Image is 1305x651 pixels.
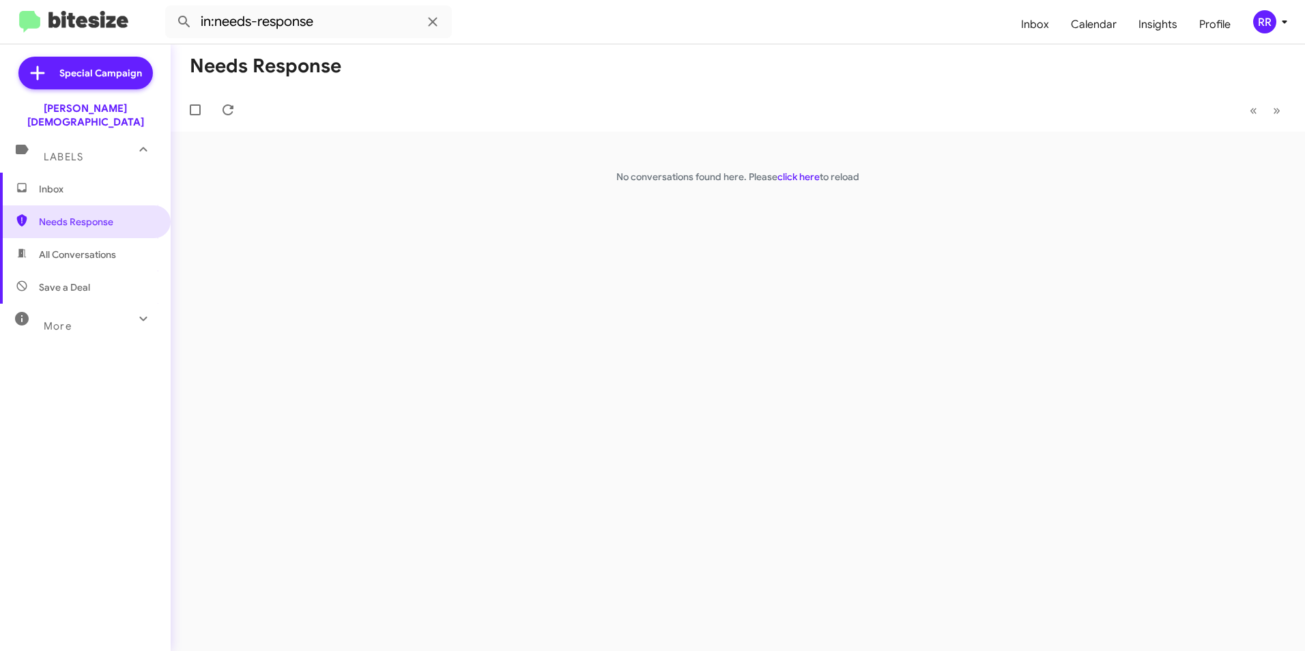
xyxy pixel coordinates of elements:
a: Calendar [1060,5,1128,44]
a: Insights [1128,5,1188,44]
p: No conversations found here. Please to reload [171,170,1305,184]
input: Search [165,5,452,38]
span: All Conversations [39,248,116,261]
button: RR [1242,10,1290,33]
span: Save a Deal [39,280,90,294]
button: Next [1265,96,1289,124]
a: Special Campaign [18,57,153,89]
nav: Page navigation example [1242,96,1289,124]
span: Labels [44,151,83,163]
span: Special Campaign [59,66,142,80]
a: Profile [1188,5,1242,44]
div: RR [1253,10,1276,33]
span: More [44,320,72,332]
span: Needs Response [39,215,155,229]
h1: Needs Response [190,55,341,77]
span: » [1273,102,1280,119]
span: « [1250,102,1257,119]
span: Inbox [39,182,155,196]
a: Inbox [1010,5,1060,44]
a: click here [777,171,820,183]
button: Previous [1242,96,1265,124]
